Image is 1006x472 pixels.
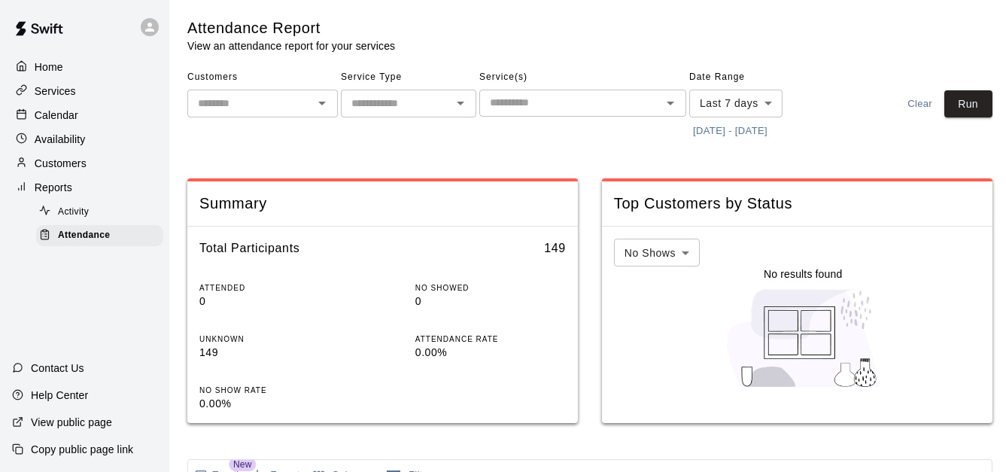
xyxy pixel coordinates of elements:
p: Customers [35,156,87,171]
a: Services [12,80,157,102]
a: Calendar [12,104,157,126]
span: Service Type [341,65,476,90]
a: Reports [12,176,157,199]
p: 149 [199,345,350,361]
button: Run [944,90,992,118]
p: 0.00% [415,345,566,361]
p: 0.00% [199,396,350,412]
button: [DATE] - [DATE] [689,120,771,143]
button: Open [660,93,681,114]
p: ATTENDED [199,282,350,294]
p: NO SHOWED [415,282,566,294]
p: Reports [35,180,72,195]
p: View an attendance report for your services [187,38,395,53]
button: Open [450,93,471,114]
p: Copy public page link [31,442,133,457]
p: Contact Us [31,361,84,376]
h5: Attendance Report [187,18,395,38]
a: Activity [36,200,169,224]
div: Attendance [36,225,163,246]
span: Activity [58,205,89,220]
a: Attendance [36,224,169,247]
div: Activity [36,202,163,223]
p: Calendar [35,108,78,123]
span: Date Range [689,65,821,90]
p: ATTENDANCE RATE [415,333,566,345]
h6: 149 [544,239,566,258]
span: New [229,458,256,471]
a: Customers [12,152,157,175]
a: Availability [12,128,157,151]
span: Summary [199,193,566,214]
p: Services [35,84,76,99]
p: 0 [199,294,350,309]
span: Customers [187,65,338,90]
span: Attendance [58,228,110,243]
button: Open [312,93,333,114]
a: Home [12,56,157,78]
p: Help Center [31,388,88,403]
p: NO SHOW RATE [199,385,350,396]
span: Service(s) [479,65,686,90]
p: No results found [764,266,842,282]
p: UNKNOWN [199,333,350,345]
button: Clear [896,90,944,118]
div: Last 7 days [689,90,783,117]
h6: Total Participants [199,239,299,258]
div: No Shows [614,239,700,266]
p: Home [35,59,63,75]
p: View public page [31,415,112,430]
span: Top Customers by Status [614,193,980,214]
p: 0 [415,294,566,309]
img: Nothing to see here [719,282,888,394]
p: Availability [35,132,86,147]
